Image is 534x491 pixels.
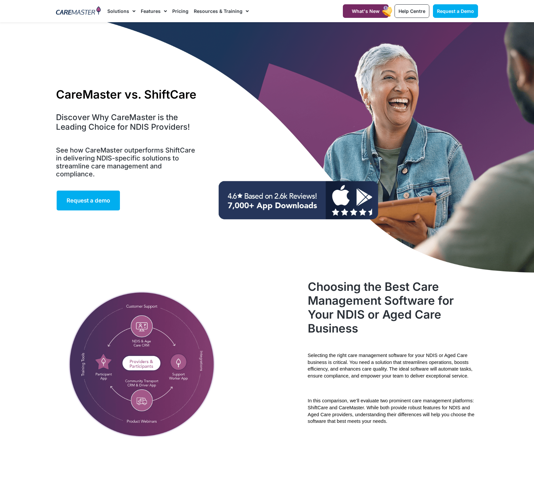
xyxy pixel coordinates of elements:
[56,190,121,211] a: Request a demo
[437,8,474,14] span: Request a Demo
[56,6,101,16] img: CareMaster Logo
[308,398,476,424] span: In this comparison, we’ll evaluate two prominent care management platforms: ShiftCare and CareMas...
[308,353,474,379] span: Selecting the right care management software for your NDIS or Aged Care business is critical. You...
[399,8,425,14] span: Help Centre
[56,113,199,132] h4: Discover Why CareMaster is the Leading Choice for NDIS Providers!
[395,4,429,18] a: Help Centre
[56,146,199,178] h5: See how CareMaster outperforms ShiftCare in delivering NDIS-specific solutions to streamline care...
[343,4,389,18] a: What's New
[308,280,478,335] h2: Choosing the Best Care Management Software for Your NDIS or Aged Care Business
[433,4,478,18] a: Request a Demo
[67,197,110,204] span: Request a demo
[56,87,199,101] h1: CareMaster vs. ShiftCare
[352,8,380,14] span: What's New
[56,280,228,447] img: caremaster-ndis-participant-centric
